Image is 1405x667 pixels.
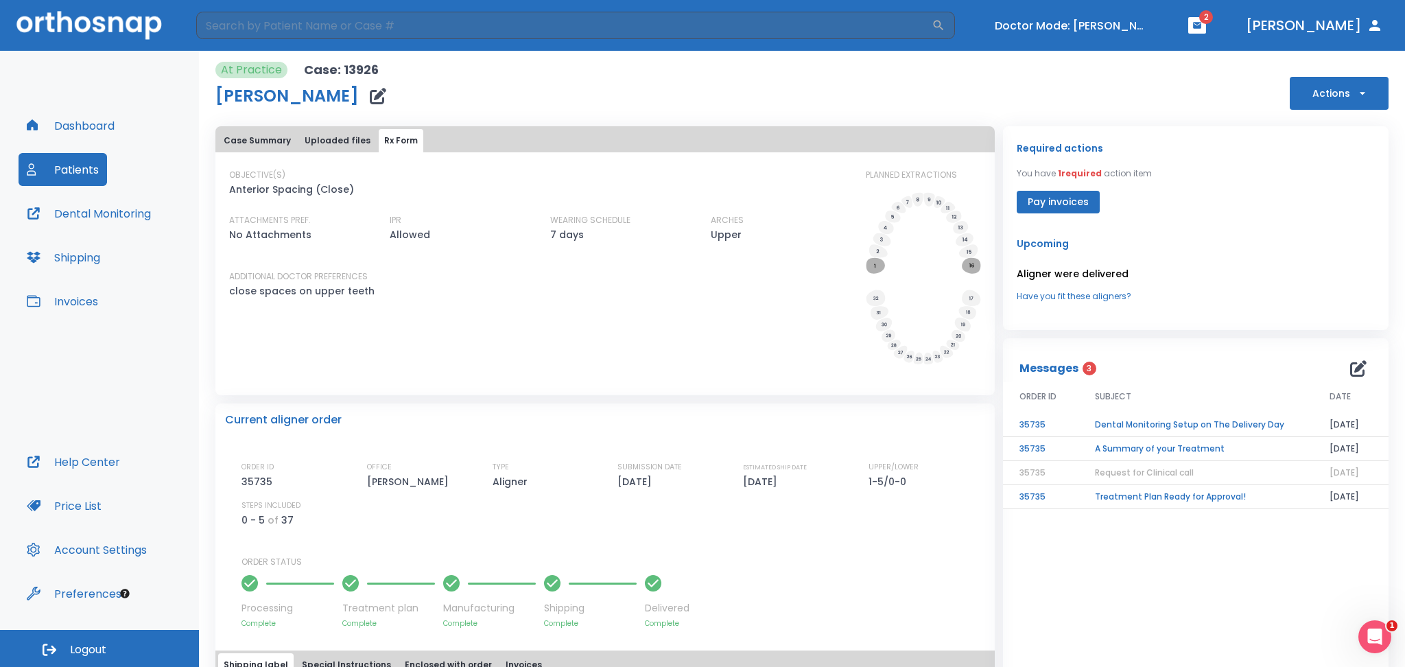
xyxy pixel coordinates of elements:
p: OBJECTIVE(S) [229,169,285,181]
p: IPR [390,214,401,226]
button: Price List [19,489,110,522]
span: [DATE] [1330,467,1359,478]
div: Tooltip anchor [119,587,131,600]
p: Messages [1019,360,1078,377]
p: 0 - 5 [241,512,265,528]
td: A Summary of your Treatment [1078,437,1313,461]
p: [DATE] [743,473,782,490]
p: PLANNED EXTRACTIONS [866,169,957,181]
img: Orthosnap [16,11,162,39]
p: ADDITIONAL DOCTOR PREFERENCES [229,270,368,283]
p: Processing [241,601,334,616]
p: OFFICE [367,461,392,473]
div: tabs [218,129,992,152]
button: Doctor Mode: [PERSON_NAME] [989,14,1154,37]
button: Dashboard [19,109,123,142]
p: Complete [645,618,689,629]
p: ESTIMATED SHIP DATE [743,461,807,473]
td: [DATE] [1313,437,1389,461]
button: Case Summary [218,129,296,152]
button: Rx Form [379,129,423,152]
span: Logout [70,642,106,657]
p: Upper [711,226,742,243]
p: Complete [544,618,637,629]
span: DATE [1330,390,1351,403]
td: 35735 [1003,437,1078,461]
span: 35735 [1019,467,1046,478]
button: Patients [19,153,107,186]
a: Have you fit these aligners? [1017,290,1375,303]
p: At Practice [221,62,282,78]
td: Treatment Plan Ready for Approval! [1078,485,1313,509]
button: Shipping [19,241,108,274]
h1: [PERSON_NAME] [215,88,359,104]
span: Request for Clinical call [1095,467,1194,478]
span: 3 [1083,362,1096,375]
p: Case: 13926 [304,62,379,78]
button: [PERSON_NAME] [1240,13,1389,38]
td: Dental Monitoring Setup on The Delivery Day [1078,413,1313,437]
p: Required actions [1017,140,1103,156]
p: Aligner were delivered [1017,266,1375,282]
p: WEARING SCHEDULE [550,214,630,226]
iframe: Intercom live chat [1358,620,1391,653]
p: STEPS INCLUDED [241,500,300,512]
p: Complete [241,618,334,629]
p: Aligner [493,473,532,490]
p: Manufacturing [443,601,536,616]
p: Delivered [645,601,689,616]
td: [DATE] [1313,485,1389,509]
p: ARCHES [711,214,744,226]
p: Treatment plan [342,601,435,616]
input: Search by Patient Name or Case # [196,12,932,39]
button: Account Settings [19,533,155,566]
td: [DATE] [1313,413,1389,437]
button: Invoices [19,285,106,318]
p: Upcoming [1017,235,1375,252]
p: [PERSON_NAME] [367,473,453,490]
p: Anterior Spacing (Close) [229,181,354,198]
p: You have action item [1017,167,1152,180]
p: ATTACHMENTS PREF. [229,214,311,226]
button: Dental Monitoring [19,197,159,230]
p: [DATE] [617,473,657,490]
p: UPPER/LOWER [869,461,919,473]
button: Actions [1290,77,1389,110]
button: Help Center [19,445,128,478]
span: SUBJECT [1095,390,1131,403]
button: Preferences [19,577,130,610]
button: Pay invoices [1017,191,1100,213]
p: Complete [342,618,435,629]
p: 35735 [241,473,277,490]
span: 2 [1199,10,1213,24]
span: ORDER ID [1019,390,1056,403]
p: No Attachments [229,226,311,243]
span: 1 required [1058,167,1102,179]
p: ORDER STATUS [241,556,985,568]
button: Uploaded files [299,129,376,152]
td: 35735 [1003,413,1078,437]
p: 1-5/0-0 [869,473,911,490]
p: Shipping [544,601,637,616]
p: Current aligner order [225,412,342,428]
p: of [268,512,279,528]
p: TYPE [493,461,509,473]
p: 37 [281,512,294,528]
p: close spaces on upper teeth [229,283,375,299]
p: Allowed [390,226,430,243]
p: SUBMISSION DATE [617,461,682,473]
td: 35735 [1003,485,1078,509]
p: Complete [443,618,536,629]
p: ORDER ID [241,461,274,473]
span: 1 [1386,620,1397,631]
p: 7 days [550,226,584,243]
